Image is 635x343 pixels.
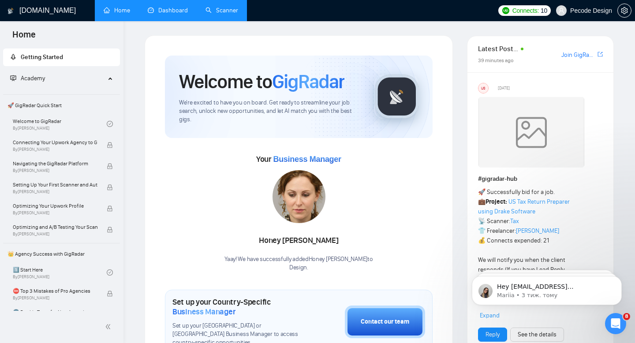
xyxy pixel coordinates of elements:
[10,161,28,179] img: Profile image for Mariia
[617,4,631,18] button: setting
[31,170,50,179] div: Mariia
[459,257,635,319] iframe: Intercom notifications повідомлення
[52,170,94,179] div: • 2 тиж. тому
[224,264,373,272] p: Design .
[10,129,28,146] img: Profile image for Mariia
[13,263,107,282] a: 1️⃣ Start HereBy[PERSON_NAME]
[623,313,630,320] span: 8
[31,203,50,212] div: Mariia
[10,75,45,82] span: Academy
[13,295,97,301] span: By [PERSON_NAME]
[502,7,509,14] img: upwork-logo.png
[10,75,16,81] span: fund-projection-screen
[13,147,97,152] span: By [PERSON_NAME]
[512,6,539,15] span: Connects:
[486,198,507,205] strong: Project:
[4,97,119,114] span: 🚀 GigRadar Quick Start
[107,291,113,297] span: lock
[478,198,570,215] a: US Tax Return Preparer using Drake Software
[273,170,325,223] img: profile_cf24Mk47w.jpg
[52,235,94,245] div: • 2 тиж. тому
[52,40,90,49] div: • 4 дн. тому
[516,227,559,235] a: [PERSON_NAME]
[172,297,301,317] h1: Set up your Country-Specific
[31,138,50,147] div: Mariia
[541,6,547,15] span: 10
[13,210,97,216] span: By [PERSON_NAME]
[10,259,28,277] img: Profile image for Mariia
[52,203,94,212] div: • 2 тиж. тому
[345,306,425,338] button: Contact our team
[498,84,510,92] span: [DATE]
[13,287,97,295] span: ⛔ Top 3 Mistakes of Pro Agencies
[478,174,603,184] h1: # gigradar-hub
[478,97,584,168] img: weqQh+iSagEgQAAAABJRU5ErkJggg==
[31,235,50,245] div: Mariia
[605,313,626,334] iframe: To enrich screen reader interactions, please activate Accessibility in Grammarly extension settings
[44,262,88,297] button: Повідомлення
[4,245,119,263] span: 👑 Agency Success with GigRadar
[478,83,488,93] div: US
[107,184,113,190] span: lock
[13,201,97,210] span: Optimizing Your Upwork Profile
[478,328,507,342] button: Reply
[98,284,122,290] span: Запити
[510,328,564,342] button: See the details
[224,255,373,272] div: Yaay! We have successfully added Honey [PERSON_NAME] to
[10,227,28,244] img: Profile image for Mariia
[52,72,90,82] div: • 6 дн. тому
[104,7,130,14] a: homeHome
[10,63,28,81] img: Profile image for Mariia
[13,114,107,134] a: Welcome to GigRadarBy[PERSON_NAME]
[13,159,97,168] span: Navigating the GigRadar Platform
[10,194,28,212] img: Profile image for Mariia
[13,168,97,173] span: By [PERSON_NAME]
[155,4,171,19] div: Закрити
[361,317,409,327] div: Contact our team
[107,205,113,212] span: lock
[13,308,97,317] span: 🌚 Rookie Traps for New Agencies
[13,180,97,189] span: Setting Up Your First Scanner and Auto-Bidder
[598,51,603,58] span: export
[179,70,344,93] h1: Welcome to
[10,31,28,48] img: Profile image for Mariia
[9,284,36,290] span: Головна
[45,284,96,290] span: Повідомлення
[10,54,16,60] span: rocket
[21,75,45,82] span: Academy
[31,40,50,49] div: Mariia
[132,262,176,297] button: Допомога
[105,322,114,331] span: double-left
[172,307,235,317] span: Business Manager
[3,48,120,66] li: Getting Started
[618,7,631,14] span: setting
[272,70,344,93] span: GigRadar
[107,121,113,127] span: check-circle
[478,57,514,63] span: 39 minutes ago
[13,138,97,147] span: Connecting Your Upwork Agency to GigRadar
[273,155,341,164] span: Business Manager
[478,43,518,54] span: Latest Posts from the GigRadar Community
[256,154,341,164] span: Your
[13,231,97,237] span: By [PERSON_NAME]
[52,138,94,147] div: • 1 тиж. тому
[138,284,170,290] span: Допомога
[88,262,132,297] button: Запити
[510,217,519,225] a: Tax
[179,99,360,124] span: We're excited to have you on board. Get ready to streamline your job search, unlock new opportuni...
[205,7,238,14] a: searchScanner
[13,223,97,231] span: Optimizing and A/B Testing Your Scanner for Better Results
[558,7,564,14] span: user
[52,105,94,114] div: • 1 тиж. тому
[10,96,28,114] img: Profile image for Mariia
[55,4,123,19] h1: Повідомлення
[107,163,113,169] span: lock
[486,330,500,339] a: Reply
[13,189,97,194] span: By [PERSON_NAME]
[561,50,596,60] a: Join GigRadar Slack Community
[31,105,50,114] div: Mariia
